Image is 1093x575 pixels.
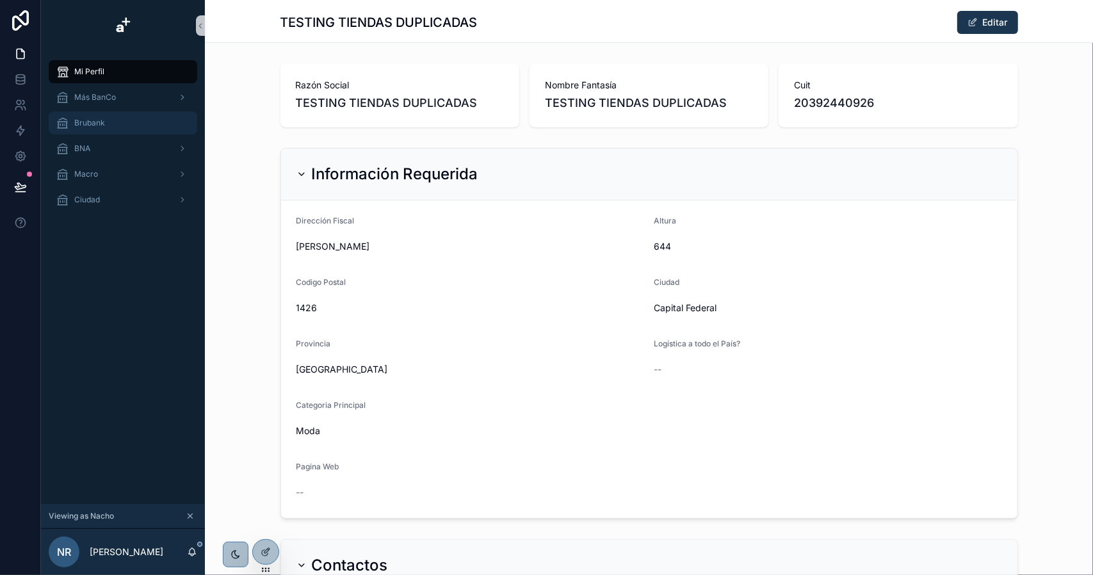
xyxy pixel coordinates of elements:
[654,363,662,376] span: --
[654,240,1002,253] span: 644
[794,79,1002,92] span: Cuit
[654,277,680,287] span: Ciudad
[296,302,644,314] span: 1426
[312,164,478,184] h2: Información Requerida
[654,339,741,348] span: Logística a todo el País?
[74,92,116,102] span: Más BanCo
[49,111,197,134] a: Brubank
[794,94,1002,112] span: 20392440926
[57,544,71,560] span: NR
[90,546,163,558] p: [PERSON_NAME]
[957,11,1018,34] button: Editar
[654,302,1002,314] span: Capital Federal
[41,51,205,228] div: scrollable content
[49,137,197,160] a: BNA
[296,486,304,499] span: --
[74,143,90,154] span: BNA
[296,240,644,253] span: [PERSON_NAME]
[49,511,114,521] span: Viewing as Nacho
[296,277,346,287] span: Codigo Postal
[113,15,133,36] img: App logo
[545,79,753,92] span: Nombre Fantasía
[49,86,197,109] a: Más BanCo
[296,216,355,225] span: Dirección Fiscal
[280,13,478,31] h1: TESTING TIENDAS DUPLICADAS
[49,188,197,211] a: Ciudad
[74,67,104,77] span: Mi Perfil
[654,216,677,225] span: Altura
[296,94,504,112] span: TESTING TIENDAS DUPLICADAS
[74,169,98,179] span: Macro
[49,163,197,186] a: Macro
[545,94,753,112] span: TESTING TIENDAS DUPLICADAS
[74,195,100,205] span: Ciudad
[296,425,321,437] span: Moda
[296,400,366,410] span: Categoria Principal
[296,462,339,471] span: Pagina Web
[74,118,105,128] span: Brubank
[296,79,504,92] span: Razón Social
[49,60,197,83] a: Mi Perfil
[296,339,331,348] span: Provincia
[296,363,644,376] span: [GEOGRAPHIC_DATA]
